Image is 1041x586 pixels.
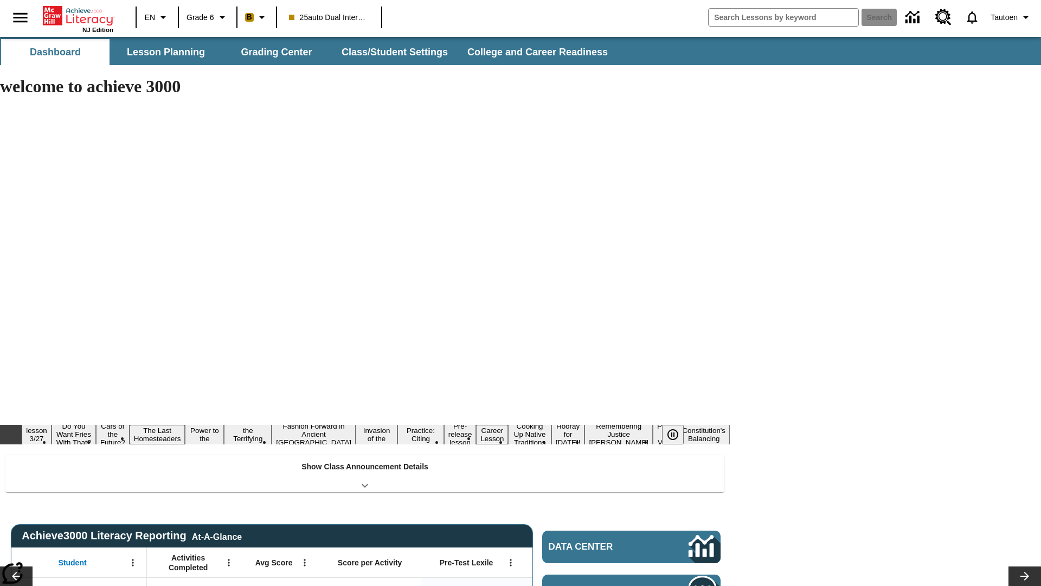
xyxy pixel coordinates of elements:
div: Show Class Announcement Details [5,455,724,492]
div: Pause [662,425,695,444]
button: Profile/Settings [986,8,1037,27]
button: Language: EN, Select a language [140,8,175,27]
span: Data Center [549,542,651,552]
button: Grading Center [222,39,331,65]
button: Slide 16 The Constitution's Balancing Act [678,417,730,453]
span: Pre-Test Lexile [440,558,493,568]
button: Slide 10 Pre-release lesson [444,421,477,448]
button: Slide 14 Remembering Justice O'Connor [584,421,653,448]
button: Grade: Grade 6, Select a grade [182,8,233,27]
button: Open Menu [297,555,313,571]
span: Tautoen [991,12,1018,23]
input: search field [709,9,858,26]
span: EN [145,12,155,23]
span: Achieve3000 Literacy Reporting [22,530,242,542]
a: Resource Center, Will open in new tab [929,3,958,32]
span: NJ Edition [82,27,113,33]
span: Activities Completed [152,553,224,572]
span: Student [59,558,87,568]
button: Slide 9 Mixed Practice: Citing Evidence [397,417,444,453]
button: Open Menu [503,555,519,571]
button: Slide 13 Hooray for Constitution Day! [551,421,585,448]
button: Slide 7 Fashion Forward in Ancient Rome [272,421,356,448]
div: Home [43,4,113,33]
button: College and Career Readiness [459,39,616,65]
button: Pause [662,425,684,444]
div: At-A-Glance [192,530,242,542]
button: Slide 3 Cars of the Future? [96,421,130,448]
button: Slide 15 Point of View [653,421,678,448]
button: Slide 2 Do You Want Fries With That? [52,421,96,448]
a: Data Center [899,3,929,33]
span: Avg Score [255,558,293,568]
button: Slide 12 Cooking Up Native Traditions [508,421,551,448]
span: 25auto Dual International [289,12,369,23]
button: Slide 11 Career Lesson [476,425,508,444]
button: Open Menu [221,555,237,571]
span: Grade 6 [187,12,214,23]
button: Slide 1 Test lesson 3/27 en [22,417,52,453]
a: Data Center [542,531,721,563]
button: Lesson Planning [112,39,220,65]
a: Home [43,5,113,27]
span: B [247,10,252,24]
a: Notifications [958,3,986,31]
span: Score per Activity [338,558,402,568]
button: Open side menu [4,2,36,34]
button: Open Menu [125,555,141,571]
button: Slide 4 The Last Homesteaders [130,425,185,444]
button: Lesson carousel, Next [1008,566,1041,586]
button: Slide 8 The Invasion of the Free CD [356,417,397,453]
button: Slide 5 Solar Power to the People [185,417,224,453]
button: Boost Class color is peach. Change class color [241,8,273,27]
button: Slide 6 Attack of the Terrifying Tomatoes [224,417,272,453]
p: Show Class Announcement Details [301,461,428,473]
button: Class/Student Settings [333,39,457,65]
button: Dashboard [1,39,110,65]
